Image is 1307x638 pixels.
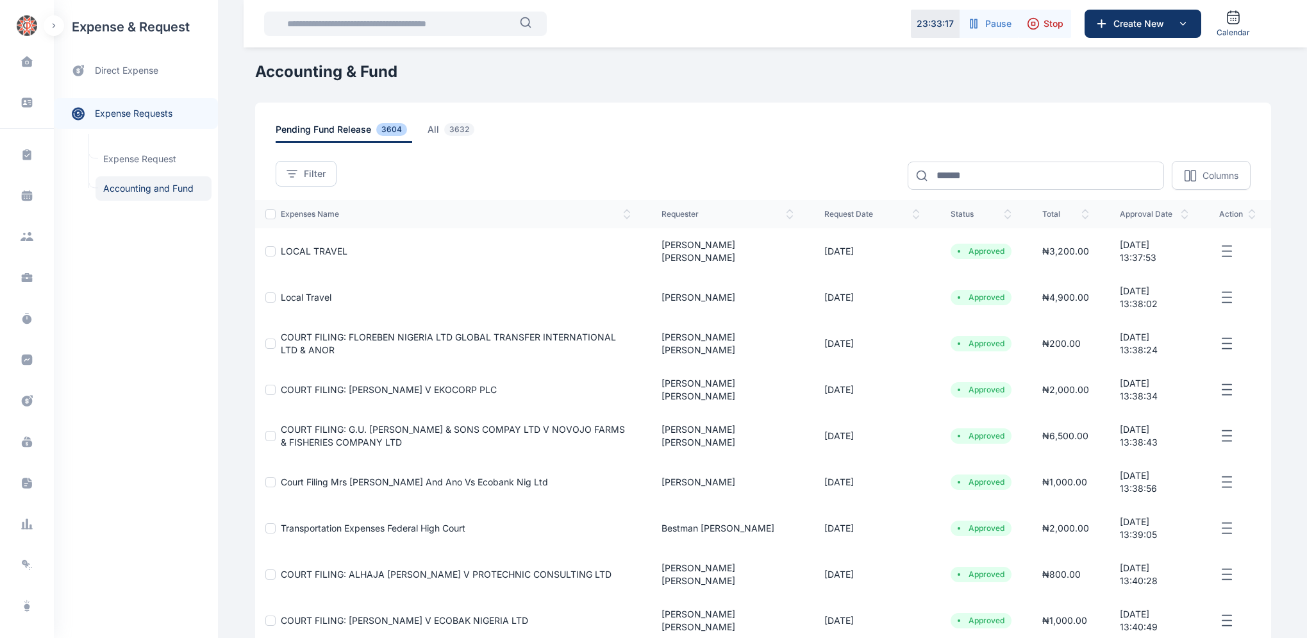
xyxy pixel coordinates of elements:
[281,476,548,487] a: Court Filing Mrs [PERSON_NAME] And Ano Vs Ecobank Nig Ltd
[956,616,1006,626] li: Approved
[985,17,1011,30] span: Pause
[960,10,1019,38] button: Pause
[1104,321,1204,367] td: [DATE] 13:38:24
[646,505,809,551] td: Bestman [PERSON_NAME]
[917,17,954,30] p: 23 : 33 : 17
[1104,459,1204,505] td: [DATE] 13:38:56
[54,98,218,129] a: expense requests
[956,431,1006,441] li: Approved
[956,569,1006,580] li: Approved
[1108,17,1175,30] span: Create New
[809,551,935,598] td: [DATE]
[281,332,616,355] a: COURT FILING: FLOREBEN NIGERIA LTD GLOBAL TRANSFER INTERNATIONAL LTD & ANOR
[1104,367,1204,413] td: [DATE] 13:38:34
[646,274,809,321] td: [PERSON_NAME]
[276,123,412,143] span: pending fund release
[281,424,625,448] a: COURT FILING: G.U. [PERSON_NAME] & SONS COMPAY LTD V NOVOJO FARMS & FISHERIES COMPANY LTD
[1042,523,1089,533] span: ₦ 2,000.00
[956,339,1006,349] li: Approved
[956,523,1006,533] li: Approved
[809,228,935,274] td: [DATE]
[809,413,935,459] td: [DATE]
[96,176,212,201] a: Accounting and Fund
[809,459,935,505] td: [DATE]
[281,615,528,626] a: COURT FILING: [PERSON_NAME] V ECOBAK NIGERIA LTD
[1042,292,1089,303] span: ₦ 4,900.00
[1217,28,1250,38] span: Calendar
[376,123,407,136] span: 3604
[281,246,347,256] a: LOCAL TRAVEL
[1042,615,1087,626] span: ₦ 1,000.00
[428,123,495,143] a: all3632
[281,209,631,219] span: expenses Name
[1104,505,1204,551] td: [DATE] 13:39:05
[956,292,1006,303] li: Approved
[1042,209,1089,219] span: total
[646,367,809,413] td: [PERSON_NAME] [PERSON_NAME]
[281,523,465,533] a: Transportation expenses Federal High Court
[304,167,326,180] span: Filter
[1172,161,1251,190] button: Columns
[276,161,337,187] button: Filter
[1104,551,1204,598] td: [DATE] 13:40:28
[646,459,809,505] td: [PERSON_NAME]
[809,321,935,367] td: [DATE]
[1120,209,1188,219] span: approval Date
[809,367,935,413] td: [DATE]
[951,209,1011,219] span: status
[1042,338,1081,349] span: ₦ 200.00
[1085,10,1201,38] button: Create New
[646,413,809,459] td: [PERSON_NAME] [PERSON_NAME]
[824,209,920,219] span: request date
[1019,10,1071,38] button: Stop
[96,147,212,171] a: Expense Request
[646,321,809,367] td: [PERSON_NAME] [PERSON_NAME]
[809,274,935,321] td: [DATE]
[1219,209,1256,219] span: action
[54,88,218,129] div: expense requests
[281,292,331,303] a: Local Travel
[1042,569,1081,580] span: ₦ 800.00
[1042,430,1088,441] span: ₦ 6,500.00
[95,64,158,78] span: direct expense
[1104,413,1204,459] td: [DATE] 13:38:43
[956,477,1006,487] li: Approved
[1042,476,1087,487] span: ₦ 1,000.00
[1203,169,1238,182] p: Columns
[54,54,218,88] a: direct expense
[255,62,1271,82] h1: Accounting & Fund
[281,569,612,580] a: COURT FILING: ALHAJA [PERSON_NAME] V PROTECHNIC CONSULTING LTD
[281,384,497,395] a: COURT FILING: [PERSON_NAME] V EKOCORP PLC
[1042,384,1089,395] span: ₦ 2,000.00
[276,123,428,143] a: pending fund release3604
[1104,274,1204,321] td: [DATE] 13:38:02
[646,228,809,274] td: [PERSON_NAME] [PERSON_NAME]
[1042,246,1089,256] span: ₦ 3,200.00
[809,505,935,551] td: [DATE]
[1044,17,1063,30] span: Stop
[1104,228,1204,274] td: [DATE] 13:37:53
[956,246,1006,256] li: Approved
[662,209,794,219] span: requester
[428,123,479,143] span: all
[956,385,1006,395] li: Approved
[646,551,809,598] td: [PERSON_NAME] [PERSON_NAME]
[1211,4,1255,43] a: Calendar
[444,123,474,136] span: 3632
